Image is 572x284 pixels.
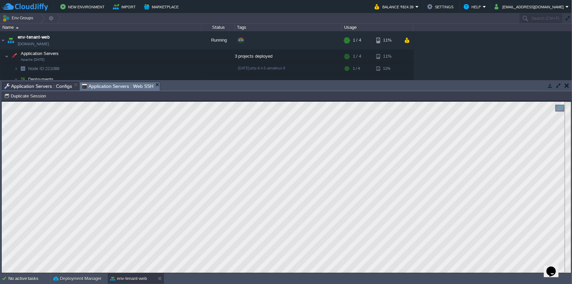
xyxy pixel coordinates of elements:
img: AMDAwAAAACH5BAEAAAAALAAAAAABAAEAAAICRAEAOw== [5,50,9,63]
img: AMDAwAAAACH5BAEAAAAALAAAAAABAAEAAAICRAEAOw== [0,31,6,49]
span: Application Servers : Web SSH [82,82,154,91]
button: Import [113,3,138,11]
div: No active tasks [8,273,50,284]
button: Env Groups [2,13,36,23]
div: 11% [376,63,398,74]
a: env-tenant-web [18,34,50,41]
span: [DATE]-php-8.4.5-almalinux-9 [238,66,285,70]
img: AMDAwAAAACH5BAEAAAAALAAAAAABAAEAAAICRAEAOw== [16,27,19,29]
button: Settings [427,3,455,11]
button: [EMAIL_ADDRESS][DOMAIN_NAME] [495,3,566,11]
span: Application Servers [20,51,60,56]
div: Name [1,23,201,31]
div: 1 / 4 [353,63,360,74]
div: 11% [376,50,398,63]
img: CloudJiffy [2,3,48,11]
button: env-tenant-web [110,275,147,282]
iframe: chat widget [544,257,565,277]
img: AMDAwAAAACH5BAEAAAAALAAAAAABAAEAAAICRAEAOw== [18,63,27,74]
a: [DOMAIN_NAME] [18,41,49,47]
div: 1 / 4 [353,31,361,49]
img: AMDAwAAAACH5BAEAAAAALAAAAAABAAEAAAICRAEAOw== [18,74,27,84]
span: Application Servers : Configs [4,82,72,90]
button: Help [464,3,483,11]
img: AMDAwAAAACH5BAEAAAAALAAAAAABAAEAAAICRAEAOw== [6,31,15,49]
div: Status [202,23,235,31]
button: Duplicate Session [4,93,48,99]
div: 11% [376,31,398,49]
div: Tags [235,23,342,31]
button: Marketplace [144,3,181,11]
div: 3 projects deployed [235,50,342,63]
img: AMDAwAAAACH5BAEAAAAALAAAAAABAAEAAAICRAEAOw== [9,50,18,63]
span: 221088 [27,66,60,71]
a: Application ServersApache [DATE] [20,51,60,56]
a: Deployments [27,76,55,82]
div: Running [201,31,235,49]
button: Balance ₹824.39 [375,3,416,11]
div: Usage [342,23,413,31]
img: AMDAwAAAACH5BAEAAAAALAAAAAABAAEAAAICRAEAOw== [14,74,18,84]
button: New Environment [60,3,107,11]
span: Node ID: [28,66,45,71]
a: Node ID:221088 [27,66,60,71]
span: Apache [DATE] [21,58,45,62]
div: 1 / 4 [353,50,361,63]
img: AMDAwAAAACH5BAEAAAAALAAAAAABAAEAAAICRAEAOw== [14,63,18,74]
button: Deployment Manager [53,275,102,282]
